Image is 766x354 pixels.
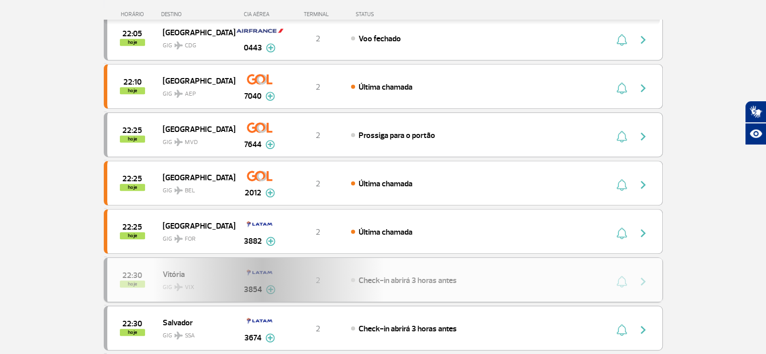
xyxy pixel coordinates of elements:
span: Última chamada [359,179,412,189]
span: Última chamada [359,227,412,237]
img: mais-info-painel-voo.svg [265,188,275,197]
img: mais-info-painel-voo.svg [266,43,275,52]
span: hoje [120,135,145,143]
span: 2 [316,324,320,334]
span: [GEOGRAPHIC_DATA] [163,26,227,39]
span: 2012 [245,187,261,199]
div: Plugin de acessibilidade da Hand Talk. [745,101,766,145]
span: hoje [120,329,145,336]
span: 7644 [244,138,261,151]
span: 2025-09-25 22:25:00 [122,175,142,182]
span: GIG [163,181,227,195]
span: 2 [316,227,320,237]
img: sino-painel-voo.svg [616,227,627,239]
span: MVD [185,138,198,147]
div: HORÁRIO [107,11,162,18]
img: destiny_airplane.svg [174,138,183,146]
span: 0443 [244,42,262,54]
div: DESTINO [161,11,235,18]
span: 2025-09-25 22:25:00 [122,127,142,134]
span: FOR [185,235,195,244]
span: SSA [185,331,195,340]
span: Voo fechado [359,34,401,44]
span: 2025-09-25 22:30:00 [122,320,142,327]
img: destiny_airplane.svg [174,186,183,194]
span: GIG [163,326,227,340]
span: AEP [185,90,196,99]
img: seta-direita-painel-voo.svg [637,130,649,143]
div: TERMINAL [285,11,351,18]
span: [GEOGRAPHIC_DATA] [163,74,227,87]
span: 2 [316,179,320,189]
span: 2025-09-25 22:05:00 [122,30,142,37]
span: BEL [185,186,195,195]
img: seta-direita-painel-voo.svg [637,34,649,46]
img: mais-info-painel-voo.svg [265,92,275,101]
span: Check-in abrirá 3 horas antes [359,324,457,334]
img: seta-direita-painel-voo.svg [637,179,649,191]
span: GIG [163,36,227,50]
img: mais-info-painel-voo.svg [265,333,275,342]
span: hoje [120,87,145,94]
span: 2 [316,34,320,44]
img: mais-info-painel-voo.svg [265,140,275,149]
img: destiny_airplane.svg [174,41,183,49]
img: sino-painel-voo.svg [616,34,627,46]
div: CIA AÉREA [235,11,285,18]
span: Última chamada [359,82,412,92]
span: 7040 [244,90,261,102]
button: Abrir tradutor de língua de sinais. [745,101,766,123]
button: Abrir recursos assistivos. [745,123,766,145]
img: mais-info-painel-voo.svg [266,237,275,246]
img: destiny_airplane.svg [174,331,183,339]
span: GIG [163,84,227,99]
span: 3674 [244,332,261,344]
span: [GEOGRAPHIC_DATA] [163,122,227,135]
div: STATUS [351,11,433,18]
span: hoje [120,184,145,191]
span: 2 [316,82,320,92]
span: 2025-09-25 22:10:00 [123,79,142,86]
img: sino-painel-voo.svg [616,82,627,94]
span: [GEOGRAPHIC_DATA] [163,219,227,232]
span: hoje [120,232,145,239]
span: CDG [185,41,196,50]
span: 2025-09-25 22:25:00 [122,224,142,231]
img: destiny_airplane.svg [174,235,183,243]
span: Prossiga para o portão [359,130,435,140]
img: sino-painel-voo.svg [616,130,627,143]
img: seta-direita-painel-voo.svg [637,324,649,336]
span: Salvador [163,316,227,329]
span: GIG [163,229,227,244]
span: GIG [163,132,227,147]
img: sino-painel-voo.svg [616,179,627,191]
span: 3882 [244,235,262,247]
img: destiny_airplane.svg [174,90,183,98]
img: seta-direita-painel-voo.svg [637,82,649,94]
span: 2 [316,130,320,140]
span: [GEOGRAPHIC_DATA] [163,171,227,184]
span: hoje [120,39,145,46]
img: seta-direita-painel-voo.svg [637,227,649,239]
img: sino-painel-voo.svg [616,324,627,336]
